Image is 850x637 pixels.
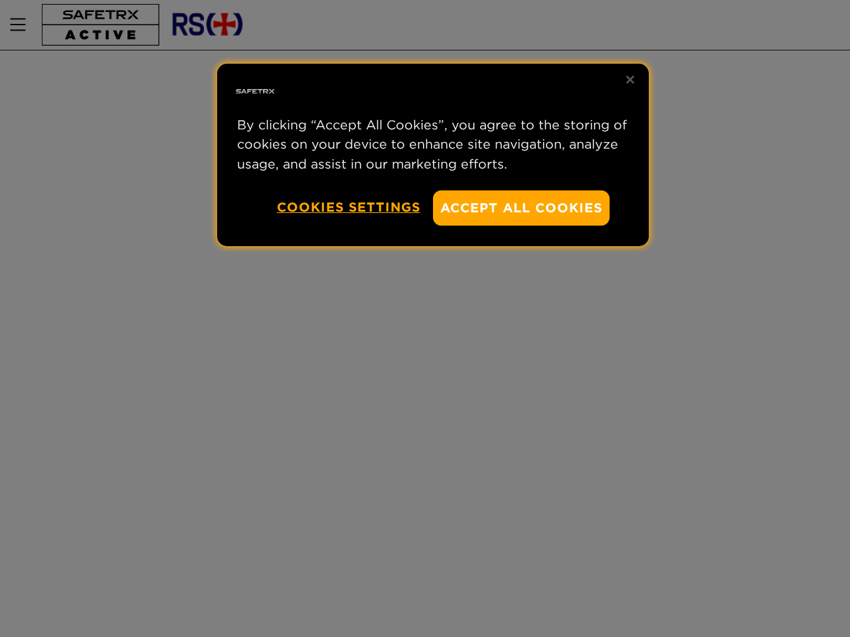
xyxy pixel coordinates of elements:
div: Privacy [217,64,649,246]
p: By clicking “Accept All Cookies”, you agree to the storing of cookies on your device to enhance s... [237,115,629,174]
button: Close [616,65,645,94]
button: Accept All Cookies [433,190,610,226]
img: Safe Tracks [234,70,276,113]
button: Cookies Settings [277,190,420,224]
